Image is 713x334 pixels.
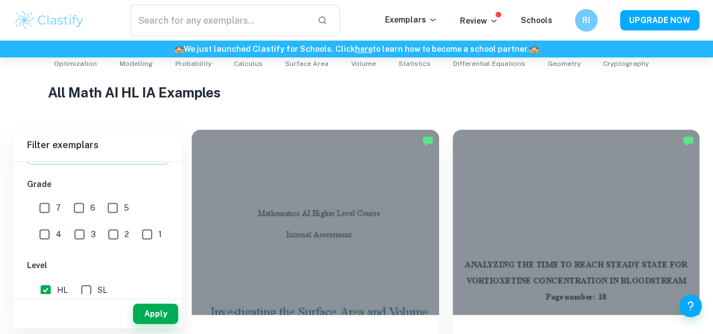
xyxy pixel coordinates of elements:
span: Probability [175,59,211,69]
span: 🏫 [174,44,184,54]
span: SL [98,284,107,296]
span: 2 [125,228,129,241]
span: 3 [91,228,96,241]
span: Optimization [54,59,97,69]
button: Help and Feedback [679,295,702,317]
h6: Level [27,259,169,271]
span: Surface Area [285,59,329,69]
h1: All Math AI HL IA Examples [48,82,665,103]
input: Search for any exemplars... [130,5,308,36]
img: Marked [683,135,694,146]
span: 6 [90,202,95,214]
p: Exemplars [385,14,437,26]
button: Apply [133,304,178,324]
span: 🏫 [529,44,539,54]
span: HL [57,284,68,296]
span: Calculus [234,59,263,69]
button: UPGRADE NOW [620,10,699,30]
h6: Filter exemplars [14,130,183,161]
a: Schools [521,16,552,25]
img: Clastify logo [14,9,85,32]
a: here [355,44,373,54]
h6: We just launched Clastify for Schools. Click to learn how to become a school partner. [2,43,711,55]
span: 7 [56,202,61,214]
h6: Grade [27,178,169,190]
span: Modelling [119,59,153,69]
span: 1 [158,228,162,241]
span: Cryptography [603,59,649,69]
button: RI [575,9,597,32]
span: Differential Equations [453,59,525,69]
span: 5 [124,202,129,214]
span: 4 [56,228,61,241]
span: Statistics [398,59,431,69]
h6: RI [580,14,593,26]
img: Marked [422,135,433,146]
span: Geometry [548,59,581,69]
p: Review [460,15,498,27]
span: Volume [351,59,376,69]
